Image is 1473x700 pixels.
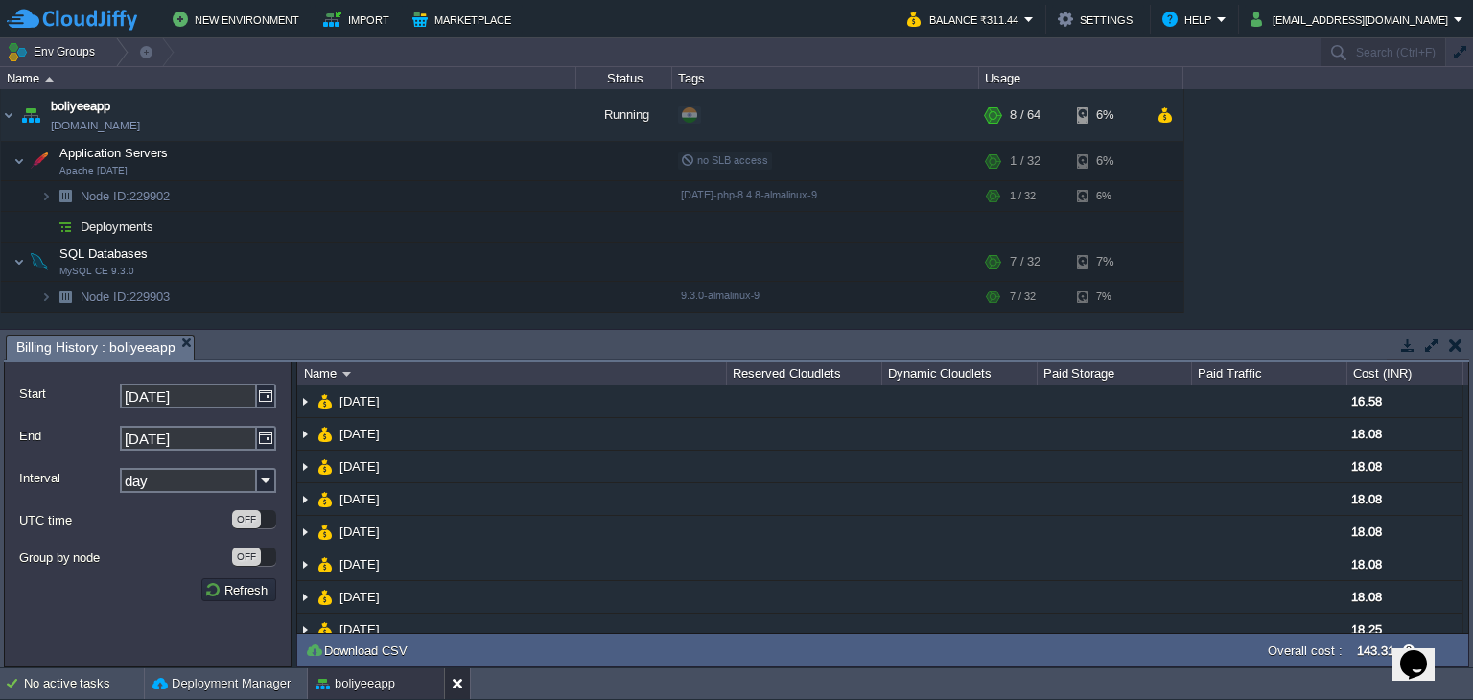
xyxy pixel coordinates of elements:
[24,668,144,699] div: No active tasks
[19,384,118,404] label: Start
[1351,622,1382,637] span: 18.25
[299,362,726,385] div: Name
[79,289,173,305] span: 229903
[305,642,413,659] button: Download CSV
[297,385,313,417] img: AMDAwAAAACH5BAEAAAAALAAAAAABAAEAAAICRAEAOw==
[338,426,383,442] span: [DATE]
[59,266,134,277] span: MySQL CE 9.3.0
[297,614,313,645] img: AMDAwAAAACH5BAEAAAAALAAAAAABAAEAAAICRAEAOw==
[338,524,383,540] a: [DATE]
[1010,142,1040,180] div: 1 / 32
[1351,525,1382,539] span: 18.08
[13,243,25,281] img: AMDAwAAAACH5BAEAAAAALAAAAAABAAEAAAICRAEAOw==
[7,8,137,32] img: CloudJiffy
[323,8,395,31] button: Import
[1010,89,1040,141] div: 8 / 64
[1077,89,1139,141] div: 6%
[338,621,383,638] a: [DATE]
[681,189,817,200] span: [DATE]-php-8.4.8-almalinux-9
[58,145,171,161] span: Application Servers
[1251,8,1454,31] button: [EMAIL_ADDRESS][DOMAIN_NAME]
[317,483,333,515] img: AMDAwAAAACH5BAEAAAAALAAAAAABAAEAAAICRAEAOw==
[1348,362,1462,385] div: Cost (INR)
[58,146,171,160] a: Application ServersApache [DATE]
[338,556,383,572] a: [DATE]
[2,67,575,89] div: Name
[152,674,291,693] button: Deployment Manager
[1351,590,1382,604] span: 18.08
[681,290,760,301] span: 9.3.0-almalinux-9
[16,336,175,360] span: Billing History : boliyeeapp
[297,516,313,548] img: AMDAwAAAACH5BAEAAAAALAAAAAABAAEAAAICRAEAOw==
[576,89,672,141] div: Running
[79,188,173,204] span: 229902
[13,142,25,180] img: AMDAwAAAACH5BAEAAAAALAAAAAABAAEAAAICRAEAOw==
[40,282,52,312] img: AMDAwAAAACH5BAEAAAAALAAAAAABAAEAAAICRAEAOw==
[728,362,881,385] div: Reserved Cloudlets
[17,89,44,141] img: AMDAwAAAACH5BAEAAAAALAAAAAABAAEAAAICRAEAOw==
[81,189,129,203] span: Node ID:
[1193,362,1346,385] div: Paid Traffic
[673,67,978,89] div: Tags
[1010,282,1036,312] div: 7 / 32
[1351,557,1382,572] span: 18.08
[317,581,333,613] img: AMDAwAAAACH5BAEAAAAALAAAAAABAAEAAAICRAEAOw==
[317,548,333,580] img: AMDAwAAAACH5BAEAAAAALAAAAAABAAEAAAICRAEAOw==
[7,38,102,65] button: Env Groups
[316,674,395,693] button: boliyeeapp
[1351,427,1382,441] span: 18.08
[338,458,383,475] a: [DATE]
[297,451,313,482] img: AMDAwAAAACH5BAEAAAAALAAAAAABAAEAAAICRAEAOw==
[1010,181,1036,211] div: 1 / 32
[59,165,128,176] span: Apache [DATE]
[297,483,313,515] img: AMDAwAAAACH5BAEAAAAALAAAAAABAAEAAAICRAEAOw==
[173,8,305,31] button: New Environment
[317,385,333,417] img: AMDAwAAAACH5BAEAAAAALAAAAAABAAEAAAICRAEAOw==
[1077,243,1139,281] div: 7%
[1357,643,1394,658] label: 143.31
[297,548,313,580] img: AMDAwAAAACH5BAEAAAAALAAAAAABAAEAAAICRAEAOw==
[58,245,151,262] span: SQL Databases
[1010,243,1040,281] div: 7 / 32
[52,282,79,312] img: AMDAwAAAACH5BAEAAAAALAAAAAABAAEAAAICRAEAOw==
[577,67,671,89] div: Status
[232,510,261,528] div: OFF
[232,548,261,566] div: OFF
[40,212,52,242] img: AMDAwAAAACH5BAEAAAAALAAAAAABAAEAAAICRAEAOw==
[342,372,351,377] img: AMDAwAAAACH5BAEAAAAALAAAAAABAAEAAAICRAEAOw==
[19,426,118,446] label: End
[1077,181,1139,211] div: 6%
[19,468,118,488] label: Interval
[338,491,383,507] a: [DATE]
[338,393,383,409] a: [DATE]
[51,97,110,116] a: boliyeeapp
[317,614,333,645] img: AMDAwAAAACH5BAEAAAAALAAAAAABAAEAAAICRAEAOw==
[317,516,333,548] img: AMDAwAAAACH5BAEAAAAALAAAAAABAAEAAAICRAEAOw==
[40,181,52,211] img: AMDAwAAAACH5BAEAAAAALAAAAAABAAEAAAICRAEAOw==
[204,581,273,598] button: Refresh
[1351,459,1382,474] span: 18.08
[883,362,1037,385] div: Dynamic Cloudlets
[1268,643,1343,658] label: Overall cost :
[1351,394,1382,408] span: 16.58
[26,142,53,180] img: AMDAwAAAACH5BAEAAAAALAAAAAABAAEAAAICRAEAOw==
[1058,8,1138,31] button: Settings
[79,188,173,204] a: Node ID:229902
[338,589,383,605] a: [DATE]
[79,219,156,235] a: Deployments
[81,290,129,304] span: Node ID:
[907,8,1024,31] button: Balance ₹311.44
[681,154,768,166] span: no SLB access
[19,510,230,530] label: UTC time
[297,581,313,613] img: AMDAwAAAACH5BAEAAAAALAAAAAABAAEAAAICRAEAOw==
[1,89,16,141] img: AMDAwAAAACH5BAEAAAAALAAAAAABAAEAAAICRAEAOw==
[26,243,53,281] img: AMDAwAAAACH5BAEAAAAALAAAAAABAAEAAAICRAEAOw==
